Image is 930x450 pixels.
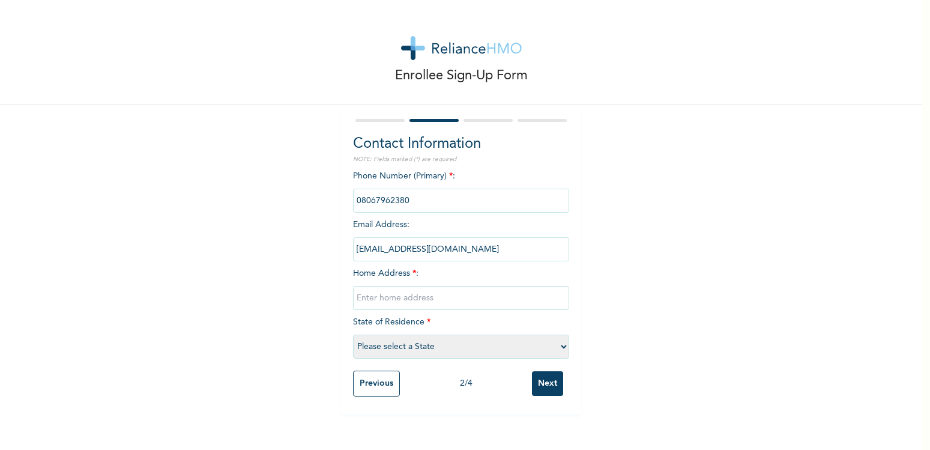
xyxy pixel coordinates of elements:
h2: Contact Information [353,133,569,155]
p: NOTE: Fields marked (*) are required [353,155,569,164]
input: Enter email Address [353,237,569,261]
span: Home Address : [353,269,569,302]
input: Previous [353,371,400,397]
p: Enrollee Sign-Up Form [395,66,528,86]
input: Next [532,371,563,396]
input: Enter Primary Phone Number [353,189,569,213]
div: 2 / 4 [400,377,532,390]
span: Phone Number (Primary) : [353,172,569,205]
span: State of Residence [353,318,569,351]
img: logo [401,36,522,60]
span: Email Address : [353,220,569,254]
input: Enter home address [353,286,569,310]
